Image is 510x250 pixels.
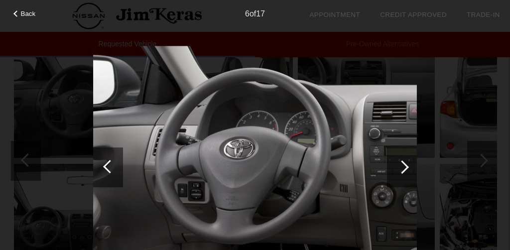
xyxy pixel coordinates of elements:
a: Appointment [309,11,360,18]
span: 6 [245,9,250,18]
a: Credit Approved [380,11,447,18]
span: Back [21,10,36,17]
span: 17 [256,9,265,18]
a: Trade-In [467,11,500,18]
